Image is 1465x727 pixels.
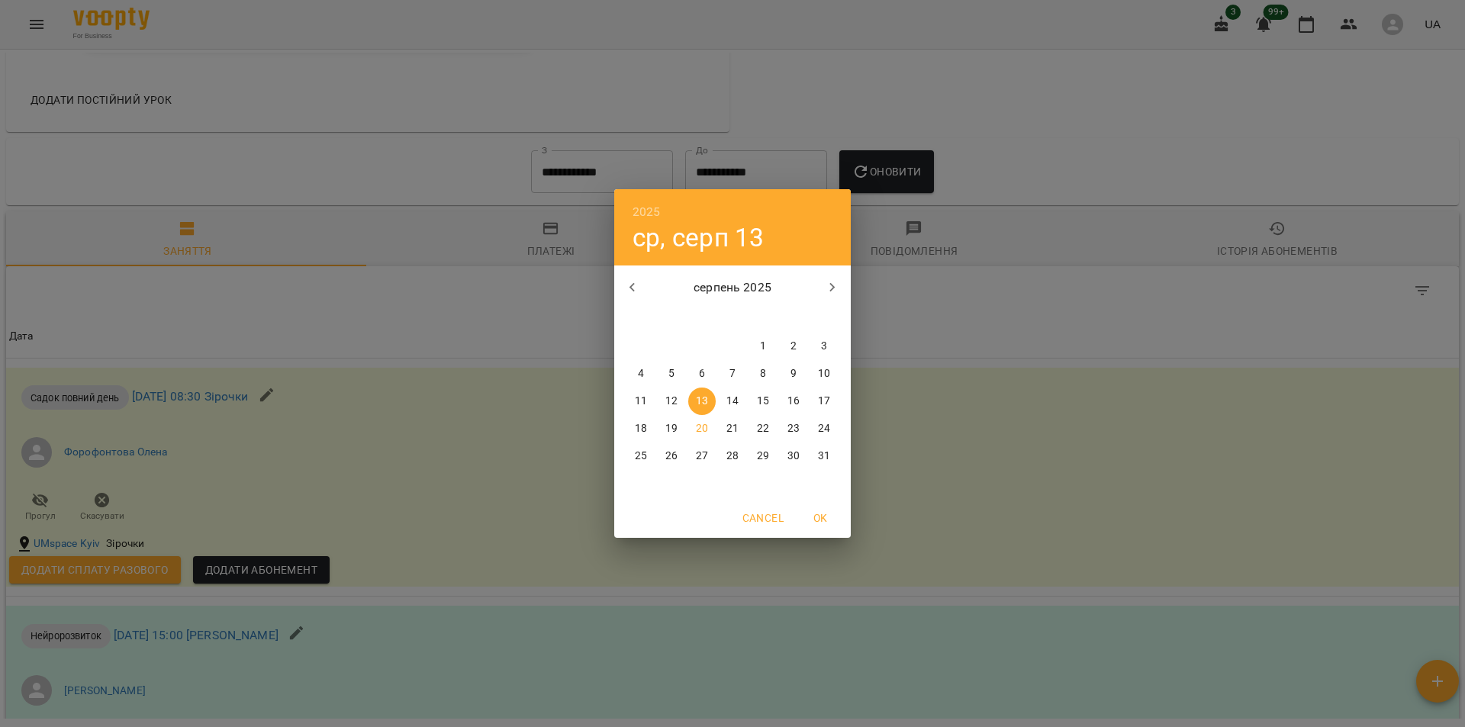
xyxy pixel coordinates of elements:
[736,504,790,532] button: Cancel
[719,442,746,470] button: 28
[787,394,800,409] p: 16
[719,360,746,388] button: 7
[688,442,716,470] button: 27
[757,394,769,409] p: 15
[757,421,769,436] p: 22
[729,366,736,381] p: 7
[719,310,746,325] span: чт
[787,449,800,464] p: 30
[665,421,678,436] p: 19
[821,339,827,354] p: 3
[627,360,655,388] button: 4
[627,310,655,325] span: пн
[633,222,765,253] button: ср, серп 13
[749,360,777,388] button: 8
[627,388,655,415] button: 11
[726,449,739,464] p: 28
[668,366,675,381] p: 5
[658,360,685,388] button: 5
[699,366,705,381] p: 6
[726,394,739,409] p: 14
[760,339,766,354] p: 1
[658,388,685,415] button: 12
[719,415,746,442] button: 21
[688,310,716,325] span: ср
[688,388,716,415] button: 13
[638,366,644,381] p: 4
[780,360,807,388] button: 9
[810,415,838,442] button: 24
[810,333,838,360] button: 3
[658,415,685,442] button: 19
[810,310,838,325] span: нд
[665,449,678,464] p: 26
[627,442,655,470] button: 25
[665,394,678,409] p: 12
[780,388,807,415] button: 16
[742,509,784,527] span: Cancel
[790,339,797,354] p: 2
[802,509,839,527] span: OK
[749,442,777,470] button: 29
[810,360,838,388] button: 10
[696,394,708,409] p: 13
[749,415,777,442] button: 22
[790,366,797,381] p: 9
[627,415,655,442] button: 18
[760,366,766,381] p: 8
[635,394,647,409] p: 11
[749,333,777,360] button: 1
[818,366,830,381] p: 10
[810,388,838,415] button: 17
[818,449,830,464] p: 31
[780,442,807,470] button: 30
[780,333,807,360] button: 2
[633,201,661,223] button: 2025
[787,421,800,436] p: 23
[780,310,807,325] span: сб
[818,394,830,409] p: 17
[651,278,815,297] p: серпень 2025
[810,442,838,470] button: 31
[635,449,647,464] p: 25
[726,421,739,436] p: 21
[757,449,769,464] p: 29
[780,415,807,442] button: 23
[719,388,746,415] button: 14
[696,449,708,464] p: 27
[658,310,685,325] span: вт
[749,388,777,415] button: 15
[688,360,716,388] button: 6
[818,421,830,436] p: 24
[658,442,685,470] button: 26
[749,310,777,325] span: пт
[635,421,647,436] p: 18
[796,504,845,532] button: OK
[696,421,708,436] p: 20
[688,415,716,442] button: 20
